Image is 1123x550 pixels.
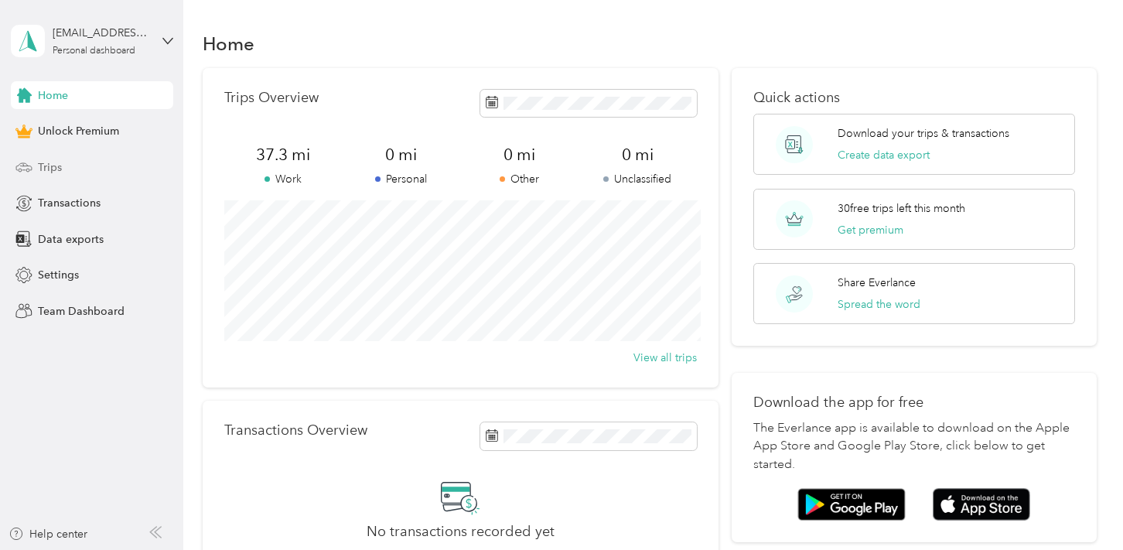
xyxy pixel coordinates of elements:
iframe: Everlance-gr Chat Button Frame [1036,463,1123,550]
p: Transactions Overview [224,422,367,439]
span: Trips [38,159,62,176]
p: Other [460,171,579,187]
button: Help center [9,526,87,542]
span: Unlock Premium [38,123,119,139]
button: Create data export [838,147,930,163]
p: Trips Overview [224,90,319,106]
p: Unclassified [579,171,697,187]
p: The Everlance app is available to download on the Apple App Store and Google Play Store, click be... [753,419,1074,475]
span: 0 mi [460,144,579,166]
span: 0 mi [343,144,461,166]
h2: No transactions recorded yet [367,524,555,540]
div: Personal dashboard [53,46,135,56]
h1: Home [203,36,254,52]
p: 30 free trips left this month [838,200,965,217]
p: Download your trips & transactions [838,125,1009,142]
button: View all trips [633,350,697,366]
span: Transactions [38,195,101,211]
span: Data exports [38,231,104,248]
img: App store [933,488,1030,521]
span: 37.3 mi [224,144,343,166]
p: Quick actions [753,90,1074,106]
p: Work [224,171,343,187]
span: Settings [38,267,79,283]
button: Spread the word [838,296,920,313]
p: Personal [343,171,461,187]
p: Download the app for free [753,395,1074,411]
img: Google play [797,488,906,521]
div: [EMAIL_ADDRESS][DOMAIN_NAME] [53,25,149,41]
button: Get premium [838,222,903,238]
p: Share Everlance [838,275,916,291]
span: Team Dashboard [38,303,125,319]
span: Home [38,87,68,104]
span: 0 mi [579,144,697,166]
